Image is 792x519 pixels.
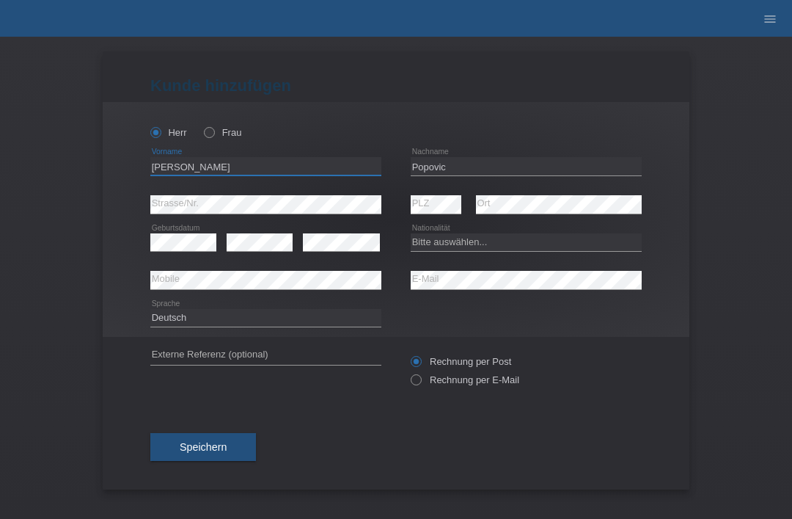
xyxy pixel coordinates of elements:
input: Rechnung per E-Mail [411,374,420,393]
span: Speichern [180,441,227,453]
button: Speichern [150,433,256,461]
i: menu [763,12,777,26]
label: Rechnung per E-Mail [411,374,519,385]
label: Rechnung per Post [411,356,511,367]
a: menu [755,14,785,23]
input: Herr [150,127,160,137]
input: Rechnung per Post [411,356,420,374]
label: Frau [204,127,241,138]
label: Herr [150,127,187,138]
h1: Kunde hinzufügen [150,76,642,95]
input: Frau [204,127,213,137]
